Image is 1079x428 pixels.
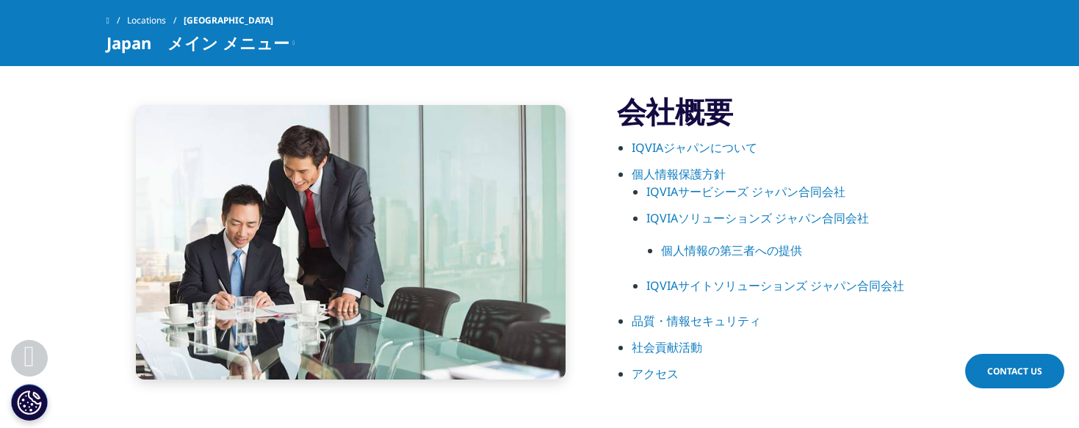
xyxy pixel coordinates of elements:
[646,278,904,294] a: IQVIAサイトソリューションズ ジャパン合同会社
[987,365,1042,377] span: Contact Us
[632,366,679,382] a: アクセス
[632,139,757,156] a: IQVIAジャパンについて
[965,354,1064,388] a: Contact Us
[127,7,184,34] a: Locations
[646,210,869,226] a: IQVIAソリューションズ ジャパン合同会社
[646,184,845,200] a: IQVIAサービシーズ ジャパン合同会社
[184,7,273,34] span: [GEOGRAPHIC_DATA]
[11,384,48,421] button: Cookie 設定
[632,166,726,182] a: 個人情報保護方針
[136,105,566,380] img: Professional men in meeting signing paperwork
[107,34,289,51] span: Japan メイン メニュー
[632,339,702,355] a: 社会貢献活動
[632,313,761,329] a: 品質・情報セキュリティ
[661,242,802,258] a: 個人情報の第三者への提供
[617,93,973,130] h3: 会社概要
